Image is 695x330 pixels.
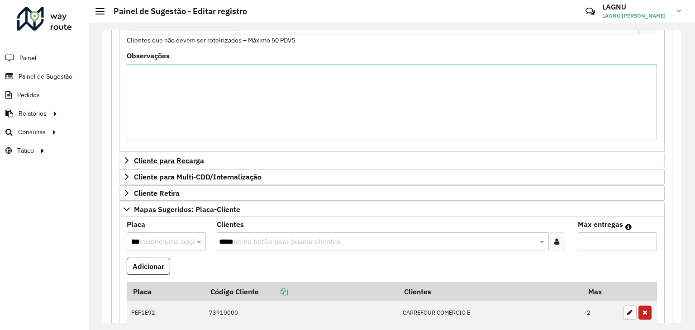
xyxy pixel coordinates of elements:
[119,185,665,201] a: Cliente Retira
[105,6,247,16] h2: Painel de Sugestão - Editar registro
[398,282,582,301] th: Clientes
[119,153,665,168] a: Cliente para Recarga
[19,109,47,118] span: Relatórios
[17,90,40,100] span: Pedidos
[259,287,288,296] a: Copiar
[602,3,670,11] h3: LAGNU
[581,2,600,21] a: Contato Rápido
[19,53,36,63] span: Painel
[134,157,204,164] span: Cliente para Recarga
[134,173,262,180] span: Cliente para Multi-CDD/Internalização
[127,301,204,325] td: PEF1E92
[398,301,582,325] td: CARREFOUR COMERCIO E
[582,301,619,325] td: 2
[134,206,240,213] span: Mapas Sugeridos: Placa-Cliente
[18,127,46,137] span: Consultas
[127,258,170,275] button: Adicionar
[127,36,295,44] small: Clientes que não devem ser roteirizados – Máximo 50 PDVS
[625,223,632,231] em: Máximo de clientes que serão colocados na mesma rota com os clientes informados
[127,219,145,230] label: Placa
[578,219,623,230] label: Max entregas
[602,12,670,20] span: LAGNU [PERSON_NAME]
[204,301,398,325] td: 73910000
[119,169,665,184] a: Cliente para Multi-CDD/Internalização
[127,50,170,61] label: Observações
[19,72,72,81] span: Painel de Sugestão
[204,282,398,301] th: Código Cliente
[17,146,34,156] span: Tático
[217,219,244,230] label: Clientes
[127,282,204,301] th: Placa
[582,282,619,301] th: Max
[134,189,180,197] span: Cliente Retira
[119,202,665,217] a: Mapas Sugeridos: Placa-Cliente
